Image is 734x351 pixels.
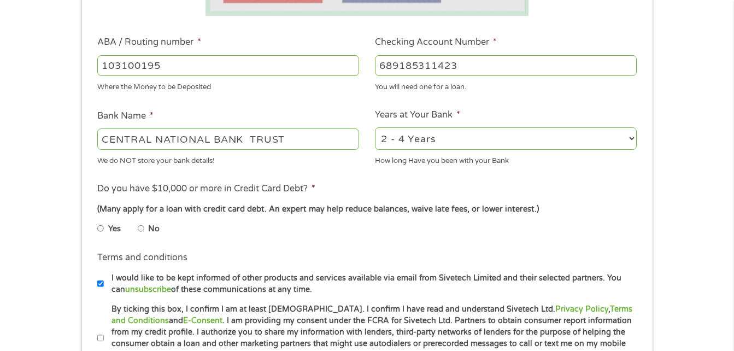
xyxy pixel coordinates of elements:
[97,183,315,195] label: Do you have $10,000 or more in Credit Card Debt?
[375,78,637,93] div: You will need one for a loan.
[97,203,636,215] div: (Many apply for a loan with credit card debt. An expert may help reduce balances, waive late fees...
[375,55,637,76] input: 345634636
[375,109,460,121] label: Years at Your Bank
[97,37,201,48] label: ABA / Routing number
[97,78,359,93] div: Where the Money to be Deposited
[97,110,154,122] label: Bank Name
[104,272,640,296] label: I would like to be kept informed of other products and services available via email from Sivetech...
[108,223,121,235] label: Yes
[125,285,171,294] a: unsubscribe
[375,151,637,166] div: How long Have you been with your Bank
[97,151,359,166] div: We do NOT store your bank details!
[97,55,359,76] input: 263177916
[183,316,222,325] a: E-Consent
[97,252,187,264] label: Terms and conditions
[111,305,632,325] a: Terms and Conditions
[148,223,160,235] label: No
[555,305,608,314] a: Privacy Policy
[375,37,497,48] label: Checking Account Number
